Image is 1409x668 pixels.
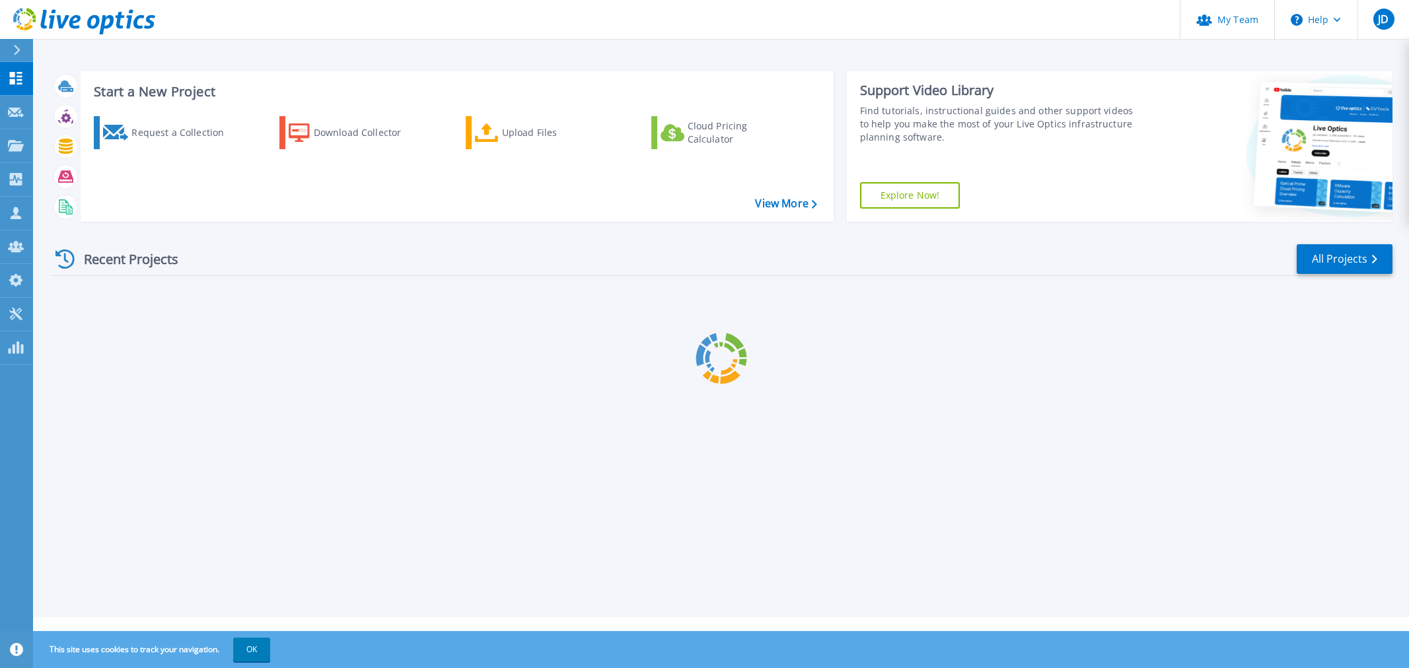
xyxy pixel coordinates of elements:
span: This site uses cookies to track your navigation. [36,638,270,661]
div: Find tutorials, instructional guides and other support videos to help you make the most of your L... [860,104,1140,144]
div: Cloud Pricing Calculator [688,119,793,146]
div: Download Collector [314,119,419,146]
span: JD [1378,14,1389,24]
a: Explore Now! [860,182,960,209]
a: Cloud Pricing Calculator [651,116,799,149]
a: Upload Files [466,116,613,149]
a: All Projects [1297,244,1392,274]
a: Request a Collection [94,116,241,149]
div: Recent Projects [51,243,196,275]
a: View More [755,197,816,210]
div: Request a Collection [131,119,237,146]
h3: Start a New Project [94,84,816,99]
a: Download Collector [279,116,427,149]
div: Upload Files [502,119,608,146]
button: OK [233,638,270,661]
div: Support Video Library [860,82,1140,99]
